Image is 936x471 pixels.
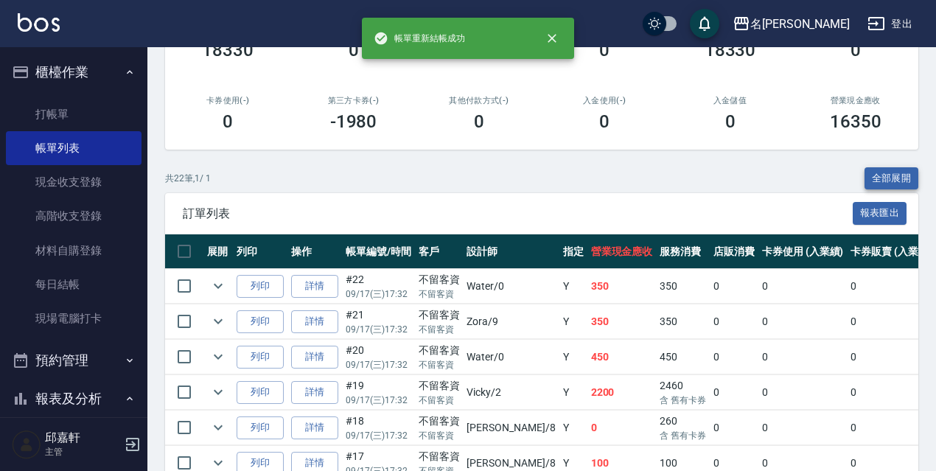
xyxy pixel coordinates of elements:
button: 報表匯出 [853,202,907,225]
td: 0 [710,304,758,339]
th: 設計師 [463,234,559,269]
a: 每日結帳 [6,268,142,301]
h3: 0 [474,111,484,132]
div: 不留客資 [419,307,460,323]
h3: 0 [725,111,736,132]
h2: 卡券使用(-) [183,96,273,105]
h3: 0 [349,40,359,60]
td: 2460 [656,375,710,410]
a: 報表匯出 [853,206,907,220]
a: 詳情 [291,310,338,333]
p: 含 舊有卡券 [660,429,706,442]
h3: 0 [599,111,610,132]
img: Person [12,430,41,459]
td: 0 [847,340,936,374]
td: 0 [758,375,848,410]
a: 詳情 [291,416,338,439]
td: 0 [710,375,758,410]
th: 指定 [559,234,587,269]
div: 不留客資 [419,272,460,287]
th: 帳單編號/時間 [342,234,415,269]
th: 卡券販賣 (入業績) [847,234,936,269]
button: 列印 [237,346,284,369]
td: Y [559,411,587,445]
h3: 0 [223,111,233,132]
button: 報表及分析 [6,380,142,418]
td: 0 [758,411,848,445]
div: 不留客資 [419,343,460,358]
td: Vicky /2 [463,375,559,410]
a: 材料自購登錄 [6,234,142,268]
p: 09/17 (三) 17:32 [346,429,411,442]
p: 不留客資 [419,323,460,336]
p: 含 舊有卡券 [660,394,706,407]
td: #18 [342,411,415,445]
div: 不留客資 [419,378,460,394]
td: 0 [587,411,657,445]
button: 櫃檯作業 [6,53,142,91]
td: Water /0 [463,340,559,374]
td: 350 [587,269,657,304]
h3: 18330 [202,40,254,60]
td: 0 [758,340,848,374]
td: 350 [656,269,710,304]
td: 0 [847,411,936,445]
h2: 第三方卡券(-) [308,96,398,105]
button: 預約管理 [6,341,142,380]
button: 列印 [237,416,284,439]
th: 操作 [287,234,342,269]
a: 現場電腦打卡 [6,301,142,335]
button: 列印 [237,310,284,333]
a: 帳單列表 [6,131,142,165]
a: 現金收支登錄 [6,165,142,199]
td: 0 [758,269,848,304]
p: 09/17 (三) 17:32 [346,323,411,336]
p: 09/17 (三) 17:32 [346,358,411,371]
button: expand row [207,381,229,403]
p: 不留客資 [419,358,460,371]
a: 打帳單 [6,97,142,131]
a: 高階收支登錄 [6,199,142,233]
td: Y [559,304,587,339]
h2: 營業現金應收 [811,96,901,105]
button: expand row [207,275,229,297]
td: 2200 [587,375,657,410]
div: 不留客資 [419,449,460,464]
th: 展開 [203,234,233,269]
h2: 入金儲值 [685,96,775,105]
td: 0 [847,304,936,339]
th: 列印 [233,234,287,269]
p: 09/17 (三) 17:32 [346,287,411,301]
td: #20 [342,340,415,374]
button: 列印 [237,275,284,298]
p: 共 22 筆, 1 / 1 [165,172,211,185]
td: Water /0 [463,269,559,304]
button: 列印 [237,381,284,404]
td: #21 [342,304,415,339]
h3: 0 [851,40,861,60]
td: 0 [847,269,936,304]
button: 登出 [862,10,918,38]
th: 營業現金應收 [587,234,657,269]
h2: 入金使用(-) [559,96,649,105]
td: Y [559,269,587,304]
button: save [690,9,719,38]
td: 0 [710,411,758,445]
td: 0 [847,375,936,410]
td: #19 [342,375,415,410]
td: 350 [656,304,710,339]
span: 帳單重新結帳成功 [374,31,465,46]
th: 店販消費 [710,234,758,269]
td: #22 [342,269,415,304]
a: 詳情 [291,275,338,298]
h3: 18330 [705,40,756,60]
a: 詳情 [291,381,338,404]
div: 名[PERSON_NAME] [750,15,850,33]
span: 訂單列表 [183,206,853,221]
button: close [536,22,568,55]
td: 0 [758,304,848,339]
td: 0 [710,340,758,374]
p: 09/17 (三) 17:32 [346,394,411,407]
a: 詳情 [291,346,338,369]
td: Y [559,340,587,374]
